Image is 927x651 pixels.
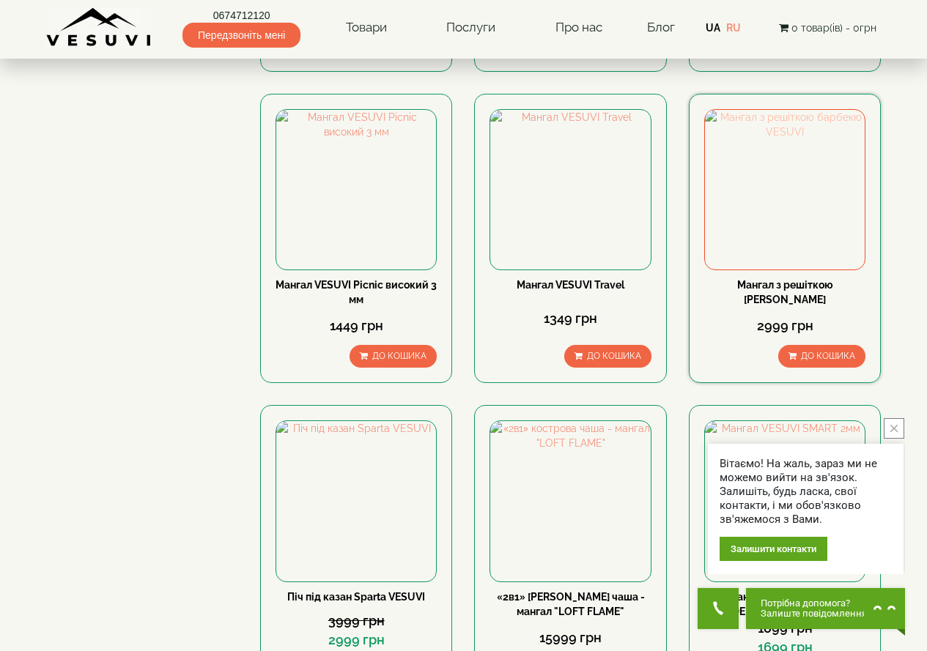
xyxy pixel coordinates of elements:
[705,110,865,269] img: Мангал з решіткою барбекю VESUVI
[778,345,865,368] button: До кошика
[564,345,651,368] button: До кошика
[704,316,865,335] div: 2999 грн
[490,309,651,328] div: 1349 грн
[801,351,855,361] span: До кошика
[705,421,865,581] img: Мангал VESUVI SMART 2мм
[331,11,402,45] a: Товари
[276,110,436,269] img: Мангал VESUVI Picnic високий 3 мм
[720,537,827,561] div: Залишити контакти
[276,279,437,305] a: Мангал VESUVI Picnic високий 3 мм
[182,8,300,23] a: 0674712120
[490,421,650,581] img: «2в1» кострова чаша - мангал "LOFT FLAME"
[726,22,741,34] a: RU
[884,418,904,439] button: close button
[587,351,641,361] span: До кошика
[706,22,720,34] a: UA
[746,588,905,629] button: Chat button
[517,279,624,291] a: Мангал VESUVI Travel
[276,316,437,335] div: 1449 грн
[775,20,881,36] button: 0 товар(ів) - 0грн
[46,7,152,48] img: Завод VESUVI
[647,20,675,34] a: Блог
[276,611,437,630] div: 3999 грн
[182,23,300,48] span: Передзвоніть мені
[350,345,437,368] button: До кошика
[761,598,867,609] span: Потрібна допомога?
[761,609,867,619] span: Залиште повідомлення
[497,591,645,617] a: «2в1» [PERSON_NAME] чаша - мангал "LOFT FLAME"
[432,11,510,45] a: Послуги
[737,279,833,305] a: Мангал з решіткою [PERSON_NAME]
[490,110,650,269] img: Мангал VESUVI Travel
[287,591,425,603] a: Піч під казан Sparta VESUVI
[490,628,651,647] div: 15999 грн
[276,630,437,650] div: 2999 грн
[791,22,876,34] span: 0 товар(ів) - 0грн
[372,351,426,361] span: До кошика
[698,588,739,629] button: Get Call button
[276,421,436,581] img: Піч під казан Sparta VESUVI
[541,11,617,45] a: Про нас
[720,457,892,527] div: Вітаємо! На жаль, зараз ми не можемо вийти на зв'язок. Залишіть, будь ласка, свої контакти, і ми ...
